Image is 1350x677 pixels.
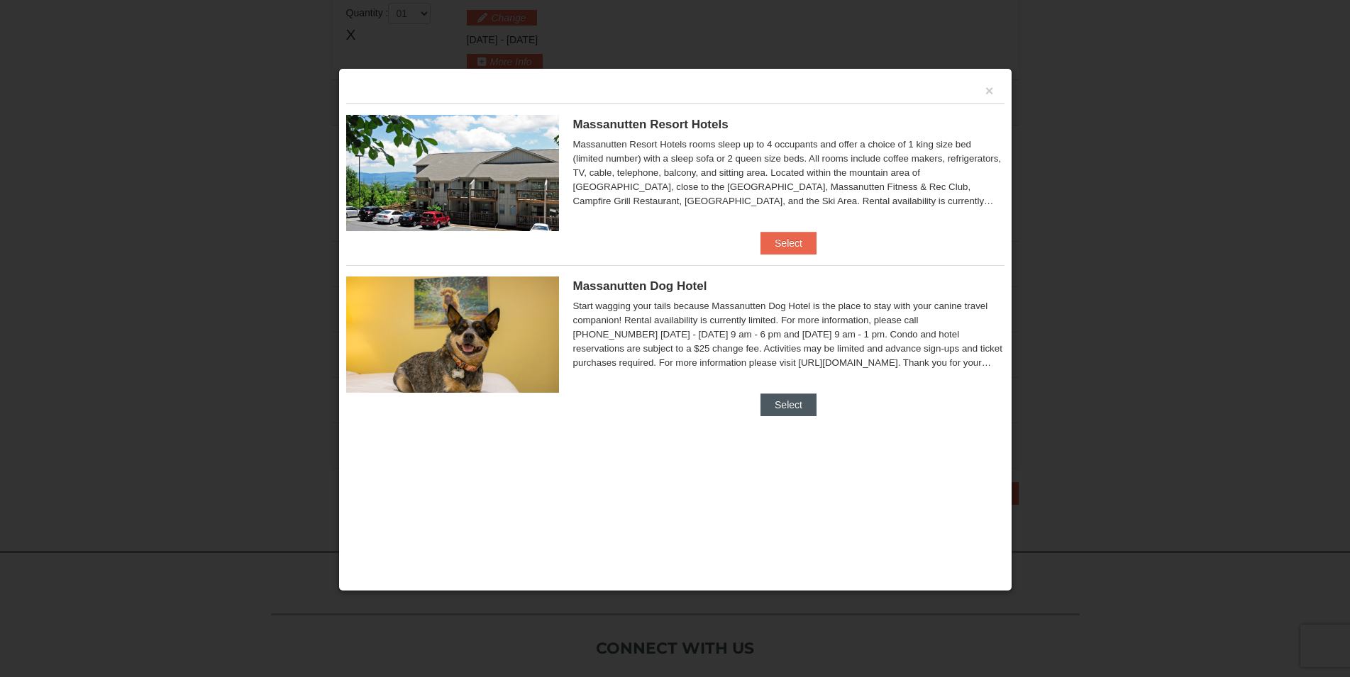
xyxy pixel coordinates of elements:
[760,232,817,254] button: Select
[573,118,729,131] span: Massanutten Resort Hotels
[573,299,1005,370] div: Start wagging your tails because Massanutten Dog Hotel is the place to stay with your canine trav...
[346,276,559,393] img: 27428181-5-81c892a3.jpg
[573,279,707,293] span: Massanutten Dog Hotel
[346,115,559,231] img: 19219026-1-e3b4ac8e.jpg
[985,84,994,98] button: ×
[573,138,1005,208] div: Massanutten Resort Hotels rooms sleep up to 4 occupants and offer a choice of 1 king size bed (li...
[760,393,817,416] button: Select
